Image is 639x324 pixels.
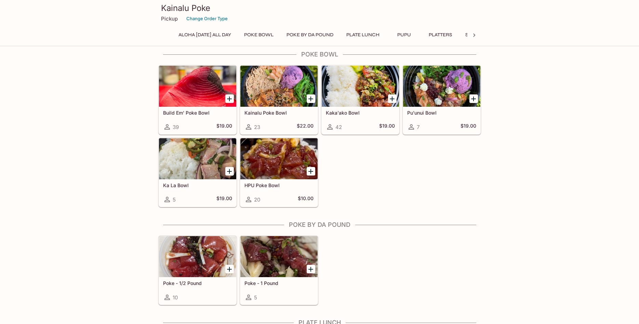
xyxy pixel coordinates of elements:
a: HPU Poke Bowl20$10.00 [240,138,318,207]
span: 5 [254,294,257,301]
h5: $19.00 [379,123,395,131]
h3: Kainalu Poke [161,3,478,13]
span: 7 [417,124,420,130]
span: 20 [254,196,260,203]
button: Poke Bowl [240,30,277,40]
button: Add Pu'unui Bowl [469,94,478,103]
h5: $10.00 [298,195,314,204]
a: Build Em' Poke Bowl39$19.00 [159,65,237,134]
div: Pu'unui Bowl [403,66,480,107]
h5: Build Em' Poke Bowl [163,110,232,116]
div: HPU Poke Bowl [240,138,318,179]
span: 10 [173,294,178,301]
h5: $19.00 [216,123,232,131]
a: Ka La Bowl5$19.00 [159,138,237,207]
span: 5 [173,196,176,203]
button: Add Ka La Bowl [225,167,234,176]
button: Add Kainalu Poke Bowl [307,94,315,103]
a: Kaka'ako Bowl42$19.00 [321,65,399,134]
a: Poke - 1 Pound5 [240,236,318,305]
button: ALOHA [DATE] ALL DAY [175,30,235,40]
button: Add Kaka'ako Bowl [388,94,397,103]
span: 42 [335,124,342,130]
div: Ka La Bowl [159,138,236,179]
h4: Poke Bowl [158,51,481,58]
h5: HPU Poke Bowl [244,182,314,188]
button: Add Poke - 1/2 Pound [225,265,234,273]
a: Poke - 1/2 Pound10 [159,236,237,305]
div: Build Em' Poke Bowl [159,66,236,107]
button: Poke By Da Pound [283,30,337,40]
span: 23 [254,124,260,130]
button: Platters [425,30,456,40]
h5: Ka La Bowl [163,182,232,188]
h5: Poke - 1 Pound [244,280,314,286]
a: Pu'unui Bowl7$19.00 [403,65,481,134]
div: Poke - 1/2 Pound [159,236,236,277]
h5: $19.00 [216,195,232,204]
button: Add HPU Poke Bowl [307,167,315,176]
h5: $22.00 [297,123,314,131]
h5: Pu'unui Bowl [407,110,476,116]
h5: Poke - 1/2 Pound [163,280,232,286]
span: 39 [173,124,179,130]
p: Pickup [161,15,178,22]
a: Kainalu Poke Bowl23$22.00 [240,65,318,134]
h5: $19.00 [461,123,476,131]
h4: Poke By Da Pound [158,221,481,229]
button: Add Build Em' Poke Bowl [225,94,234,103]
button: Pupu [389,30,420,40]
h5: Kainalu Poke Bowl [244,110,314,116]
h5: Kaka'ako Bowl [326,110,395,116]
button: Change Order Type [183,13,231,24]
button: Specials [461,30,492,40]
div: Kainalu Poke Bowl [240,66,318,107]
div: Kaka'ako Bowl [322,66,399,107]
div: Poke - 1 Pound [240,236,318,277]
button: Plate Lunch [343,30,383,40]
button: Add Poke - 1 Pound [307,265,315,273]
